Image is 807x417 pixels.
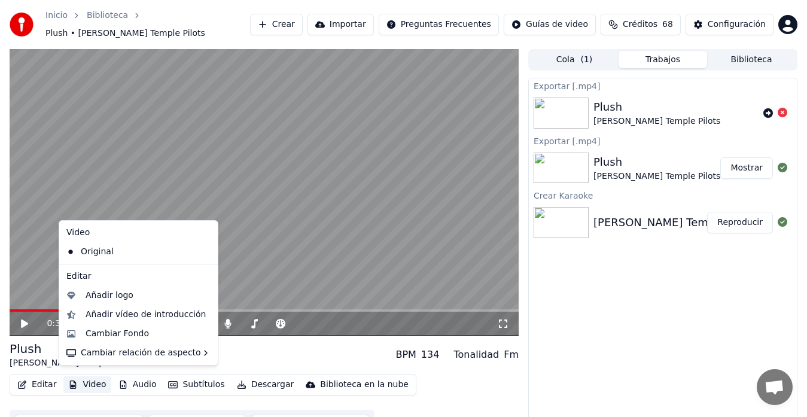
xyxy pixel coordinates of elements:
[62,223,215,242] div: Video
[86,309,206,321] div: Añadir vídeo de introducción
[593,115,720,127] div: [PERSON_NAME] Temple Pilots
[529,78,797,93] div: Exportar [.mp4]
[529,133,797,148] div: Exportar [.mp4]
[504,14,596,35] button: Guías de video
[45,10,68,22] a: Inicio
[453,348,499,362] div: Tonalidad
[395,348,416,362] div: BPM
[619,51,707,68] button: Trabajos
[529,188,797,202] div: Crear Karaoke
[757,369,793,405] div: Öppna chatt
[720,157,773,179] button: Mostrar
[320,379,409,391] div: Biblioteca en la nube
[504,348,519,362] div: Fm
[662,19,673,31] span: 68
[10,357,136,369] div: [PERSON_NAME] Temple Pilots
[593,99,720,115] div: Plush
[530,51,619,68] button: Cola
[593,171,720,182] div: [PERSON_NAME] Temple Pilots
[307,14,374,35] button: Importar
[232,376,299,393] button: Descargar
[708,19,766,31] div: Configuración
[87,10,128,22] a: Biblioteca
[593,154,720,171] div: Plush
[707,212,773,233] button: Reproducir
[62,267,215,286] div: Editar
[163,376,229,393] button: Subtítulos
[13,376,61,393] button: Editar
[623,19,657,31] span: Créditos
[379,14,499,35] button: Preguntas Frecuentes
[47,318,65,330] span: 0:37
[114,376,162,393] button: Audio
[707,51,796,68] button: Biblioteca
[601,14,681,35] button: Créditos68
[62,343,215,363] div: Cambiar relación de aspecto
[580,54,592,66] span: ( 1 )
[47,318,75,330] div: /
[10,13,34,36] img: youka
[421,348,440,362] div: 134
[62,242,197,261] div: Original
[86,328,149,340] div: Cambiar Fondo
[686,14,773,35] button: Configuración
[45,10,250,39] nav: breadcrumb
[86,290,133,302] div: Añadir logo
[10,340,136,357] div: Plush
[250,14,303,35] button: Crear
[63,376,111,393] button: Video
[45,28,205,39] span: Plush • [PERSON_NAME] Temple Pilots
